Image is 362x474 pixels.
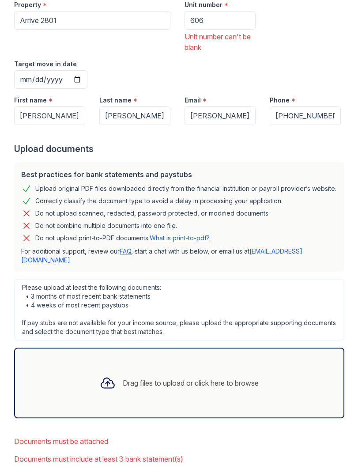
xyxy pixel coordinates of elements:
[14,0,41,9] label: Property
[185,96,201,105] label: Email
[14,143,348,155] div: Upload documents
[185,31,256,53] div: Unit number can't be blank
[35,234,210,243] p: Do not upload print-to-PDF documents.
[35,208,270,219] div: Do not upload scanned, redacted, password protected, or modified documents.
[185,0,222,9] label: Unit number
[35,220,177,231] div: Do not combine multiple documents into one file.
[21,169,337,180] div: Best practices for bank statements and paystubs
[270,96,290,105] label: Phone
[35,196,283,206] div: Correctly classify the document type to avoid a delay in processing your application.
[120,247,131,255] a: FAQ
[21,247,337,265] p: For additional support, review our , start a chat with us below, or email us at
[14,279,344,341] div: Please upload at least the following documents: • 3 months of most recent bank statements • 4 wee...
[14,60,77,68] label: Target move in date
[14,450,348,468] li: Documents must include at least 3 bank statement(s)
[35,183,336,194] div: Upload original PDF files downloaded directly from the financial institution or payroll provider’...
[123,378,259,388] div: Drag files to upload or click here to browse
[150,234,210,242] a: What is print-to-pdf?
[21,247,302,264] a: [EMAIL_ADDRESS][DOMAIN_NAME]
[14,96,47,105] label: First name
[99,96,132,105] label: Last name
[14,432,348,450] li: Documents must be attached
